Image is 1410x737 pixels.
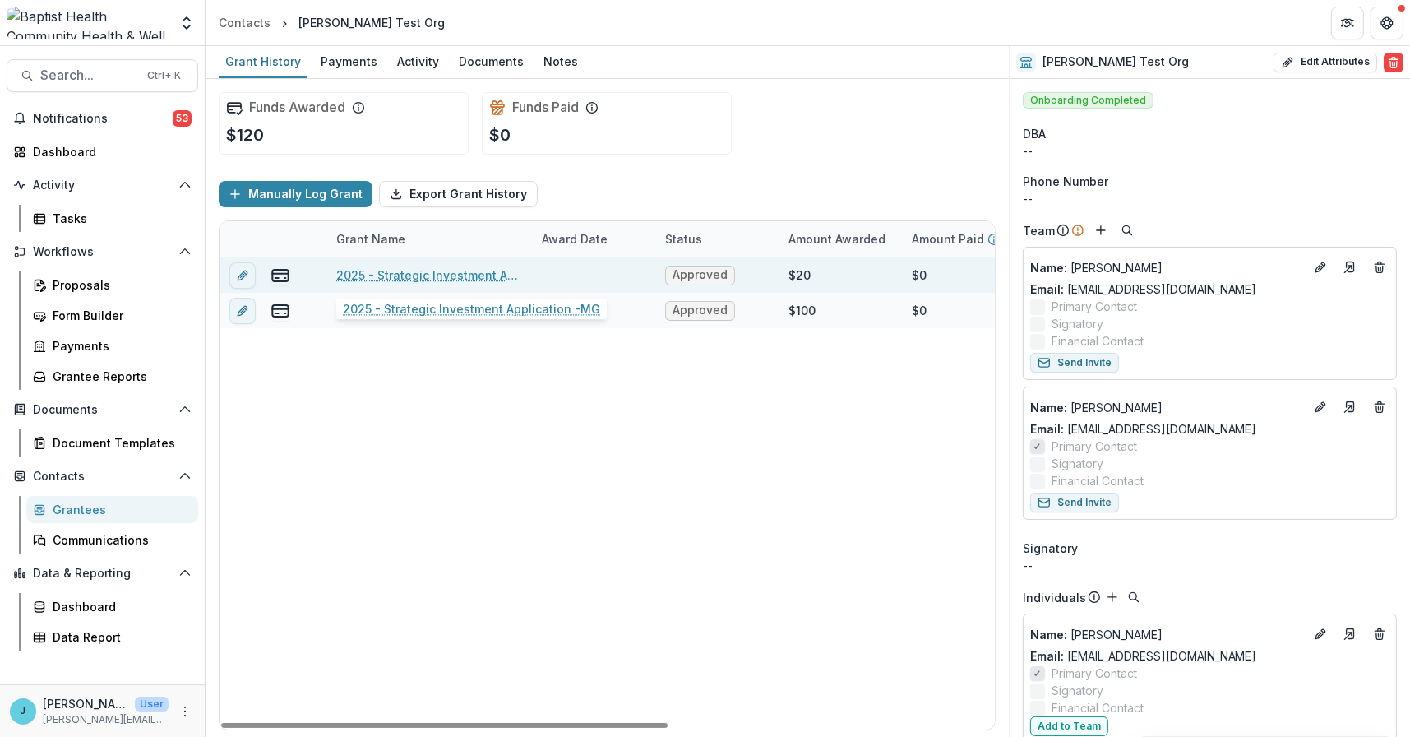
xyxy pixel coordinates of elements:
a: Go to contact [1337,394,1363,420]
button: Delete [1384,53,1403,72]
p: [PERSON_NAME] [1030,626,1304,643]
button: view-payments [270,301,290,321]
span: Primary Contact [1052,298,1137,315]
button: Partners [1331,7,1364,39]
div: $100 [788,302,816,319]
a: Payments [314,46,384,78]
span: Signatory [1052,315,1103,332]
a: Dashboard [7,138,198,165]
button: Send Invite [1030,493,1119,512]
span: Notifications [33,112,173,126]
span: Signatory [1023,540,1078,557]
p: [PERSON_NAME][EMAIL_ADDRESS][PERSON_NAME][DOMAIN_NAME] [43,712,169,727]
a: Email: [EMAIL_ADDRESS][DOMAIN_NAME] [1030,647,1257,665]
span: Phone Number [1023,173,1108,190]
a: Document Templates [26,429,198,457]
a: Contacts [212,11,277,35]
p: $120 [226,123,264,147]
span: Workflows [33,245,172,259]
div: Form Builder [53,307,185,324]
button: Notifications53 [7,105,198,132]
div: Status [655,221,779,257]
span: Name : [1030,401,1067,415]
div: Contacts [219,14,270,31]
div: Document Templates [53,434,185,452]
span: Documents [33,403,172,417]
a: 2025 - Strategic Investment Application -MG [336,267,522,284]
a: Maddie Test Org - 2025 [336,302,474,319]
nav: breadcrumb [212,11,451,35]
button: Open entity switcher [175,7,198,39]
button: edit [229,298,256,324]
button: Open Contacts [7,463,198,489]
div: Amount Awarded [779,230,895,248]
a: Activity [391,46,446,78]
button: Send Invite [1030,353,1119,373]
span: Activity [33,178,172,192]
p: User [135,697,169,712]
div: Documents [452,49,530,73]
button: Deletes [1370,397,1389,417]
span: Financial Contact [1052,699,1144,716]
div: Amount Awarded [779,221,902,257]
div: $0 [912,267,927,284]
span: Approved [673,304,728,318]
span: Financial Contact [1052,472,1144,489]
span: Primary Contact [1052,665,1137,682]
span: Primary Contact [1052,438,1137,455]
a: Grantee Reports [26,363,198,390]
span: Signatory [1052,455,1103,472]
span: Approved [673,268,728,282]
div: Grantee Reports [53,368,185,385]
button: Add [1091,220,1111,240]
p: Team [1023,222,1055,239]
div: Award Date [532,221,655,257]
span: Search... [40,67,137,83]
button: Edit Attributes [1274,53,1377,72]
div: Dashboard [53,598,185,615]
span: Email: [1030,422,1064,436]
a: Email: [EMAIL_ADDRESS][DOMAIN_NAME] [1030,280,1257,298]
a: Communications [26,526,198,554]
div: Ctrl + K [144,67,184,85]
div: Notes [537,49,585,73]
button: Open Data & Reporting [7,560,198,586]
div: $20 [788,267,811,284]
a: Proposals [26,271,198,299]
h2: [PERSON_NAME] Test Org [1042,55,1189,69]
button: Deletes [1370,257,1389,277]
div: Data Report [53,628,185,646]
a: Data Report [26,623,198,651]
div: -- [1023,557,1397,574]
button: Search [1117,220,1137,240]
p: Individuals [1023,589,1086,606]
div: Jennifer [21,706,26,716]
p: [PERSON_NAME] [1030,399,1304,416]
div: $0 [912,302,927,319]
a: Name: [PERSON_NAME] [1030,399,1304,416]
button: Deletes [1370,624,1389,644]
div: Status [655,230,712,248]
a: Email: [EMAIL_ADDRESS][DOMAIN_NAME] [1030,420,1257,438]
span: Email: [1030,282,1064,296]
a: Name: [PERSON_NAME] [1030,259,1304,276]
div: Payments [314,49,384,73]
a: Form Builder [26,302,198,329]
button: Edit [1311,397,1330,417]
button: Edit [1311,624,1330,644]
div: Grant History [219,49,307,73]
a: Grantees [26,496,198,523]
div: Grant Name [326,221,532,257]
a: Grant History [219,46,307,78]
a: Documents [452,46,530,78]
a: Go to contact [1337,621,1363,647]
p: [PERSON_NAME] [1030,259,1304,276]
a: Tasks [26,205,198,232]
span: DBA [1023,125,1046,142]
button: Get Help [1371,7,1403,39]
div: Award Date [532,230,617,248]
div: Dashboard [33,143,185,160]
span: Name : [1030,628,1067,642]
